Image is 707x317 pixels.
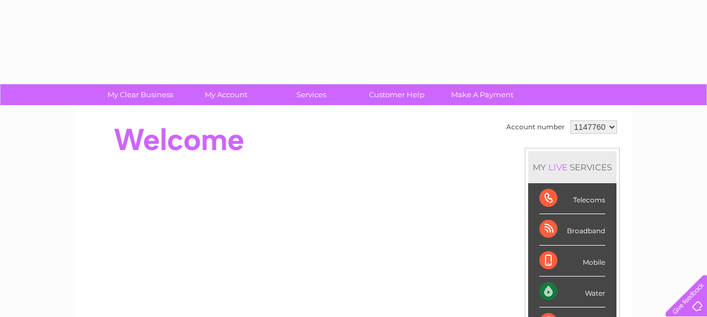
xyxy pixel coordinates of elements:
[350,84,443,105] a: Customer Help
[528,151,616,183] div: MY SERVICES
[436,84,529,105] a: Make A Payment
[539,214,605,245] div: Broadband
[539,183,605,214] div: Telecoms
[503,117,568,137] td: Account number
[539,277,605,307] div: Water
[94,84,187,105] a: My Clear Business
[546,162,570,173] div: LIVE
[265,84,358,105] a: Services
[179,84,272,105] a: My Account
[539,246,605,277] div: Mobile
